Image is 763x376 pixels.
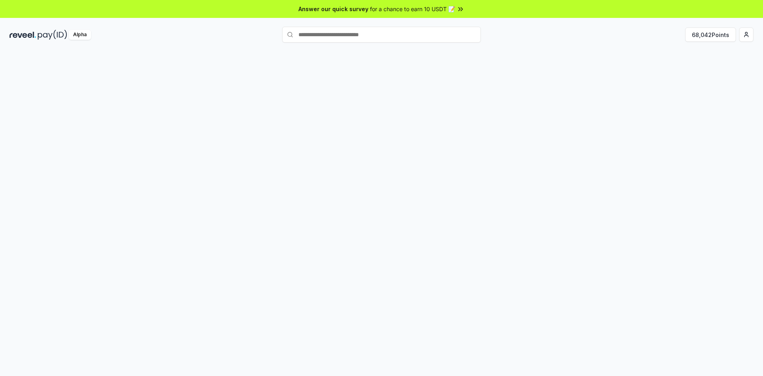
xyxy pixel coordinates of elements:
[69,30,91,40] div: Alpha
[298,5,368,13] span: Answer our quick survey
[370,5,455,13] span: for a chance to earn 10 USDT 📝
[38,30,67,40] img: pay_id
[10,30,36,40] img: reveel_dark
[685,27,736,42] button: 68,042Points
